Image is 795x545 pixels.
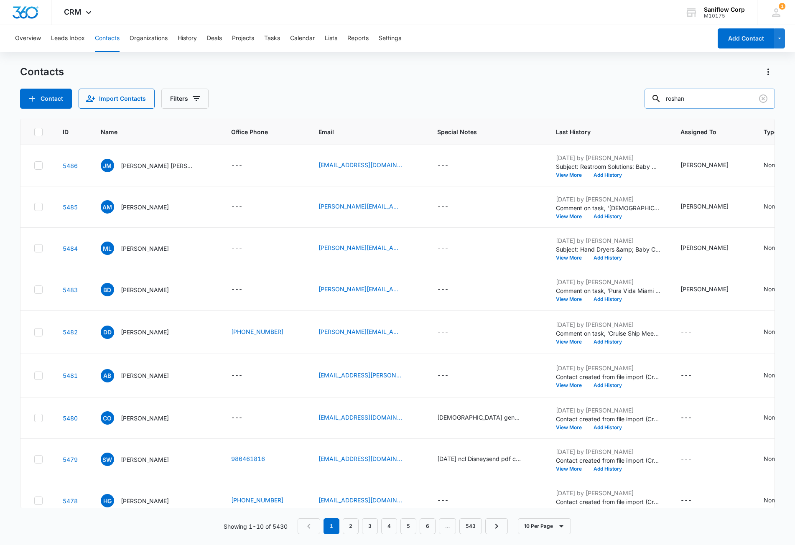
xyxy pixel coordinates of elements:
[680,327,707,337] div: Assigned To - - Select to Edit Field
[319,202,417,212] div: Email - allison.maucere@chick-fil-a.com - Select to Edit Field
[764,454,793,464] div: Type - None - Select to Edit Field
[645,89,775,109] input: Search Contacts
[680,202,744,212] div: Assigned To - Jennifer Milanes - Select to Edit Field
[680,243,729,252] div: [PERSON_NAME]
[764,202,778,211] div: None
[319,327,417,337] div: Email - Douglas.Diggle@AcrossOceansGroup.com - Select to Edit Field
[101,159,114,172] span: JM
[298,518,508,534] nav: Pagination
[400,518,416,534] a: Page 5
[324,518,339,534] em: 1
[588,339,628,344] button: Add History
[437,127,536,136] span: Special Notes
[718,28,774,48] button: Add Contact
[319,243,402,252] a: [PERSON_NAME][EMAIL_ADDRESS][DOMAIN_NAME]
[319,496,402,504] a: [EMAIL_ADDRESS][DOMAIN_NAME]
[63,415,78,422] a: Navigate to contact details page for Carlos Ontivero
[588,425,628,430] button: Add History
[319,454,402,463] a: [EMAIL_ADDRESS][DOMAIN_NAME]
[680,160,744,171] div: Assigned To - Jennifer Milanes - Select to Edit Field
[680,327,692,337] div: ---
[437,160,464,171] div: Special Notes - - Select to Edit Field
[63,127,69,136] span: ID
[347,25,369,52] button: Reports
[325,25,337,52] button: Lists
[161,89,209,109] button: Filters
[343,518,359,534] a: Page 2
[231,454,280,464] div: Office Phone - +798 646 181 6 - Select to Edit Field
[319,496,417,506] div: Email - hans@hgdesignworks.com - Select to Edit Field
[588,466,628,471] button: Add History
[588,255,628,260] button: Add History
[231,160,257,171] div: Office Phone - - Select to Edit Field
[101,369,184,382] div: Name - Antonella Bernal - Select to Edit Field
[101,453,114,466] span: SW
[121,285,169,294] p: [PERSON_NAME]
[79,89,155,109] button: Import Contacts
[680,371,707,381] div: Assigned To - - Select to Edit Field
[101,127,199,136] span: Name
[51,25,85,52] button: Leads Inbox
[764,243,778,252] div: None
[764,285,793,295] div: Type - None - Select to Edit Field
[556,297,588,302] button: View More
[231,160,242,171] div: ---
[319,160,417,171] div: Email - johnmark.wood@cfacorp.com - Select to Edit Field
[437,243,448,253] div: ---
[101,159,211,172] div: Name - John Mark Wood - Select to Edit Field
[556,456,660,465] p: Contact created from file import (Cruise Ship Interiors and Hotel Design CSI HD Leads-[DATE]_16-3...
[704,6,745,13] div: account name
[680,243,744,253] div: Assigned To - Jennifer Milanes - Select to Edit Field
[680,285,729,293] div: [PERSON_NAME]
[556,245,660,254] p: Subject: Hand Dryers &amp; Baby Changing Stations Demo in [GEOGRAPHIC_DATA] Dear [PERSON_NAME], I...
[764,496,793,506] div: Type - None - Select to Edit Field
[264,25,280,52] button: Tasks
[779,3,785,10] div: notifications count
[556,236,660,245] p: [DATE] by [PERSON_NAME]
[231,285,242,295] div: ---
[437,285,448,295] div: ---
[101,326,184,339] div: Name - Douglas Diggle - Select to Edit Field
[556,162,660,171] p: Subject: Restroom Solutions: Baby Changing Stations and HD's Dear [PERSON_NAME], I'm [PERSON_NAME...
[231,243,257,253] div: Office Phone - - Select to Edit Field
[556,278,660,286] p: [DATE] by [PERSON_NAME]
[437,327,448,337] div: ---
[101,200,114,214] span: AM
[764,413,793,423] div: Type - None - Select to Edit Field
[231,371,242,381] div: ---
[101,494,114,507] span: HG
[556,383,588,388] button: View More
[121,203,169,211] p: [PERSON_NAME]
[319,160,402,169] a: [EMAIL_ADDRESS][DOMAIN_NAME]
[556,339,588,344] button: View More
[556,425,588,430] button: View More
[556,127,648,136] span: Last History
[231,285,257,295] div: Office Phone - - Select to Edit Field
[556,255,588,260] button: View More
[556,173,588,178] button: View More
[231,127,298,136] span: Office Phone
[319,285,402,293] a: [PERSON_NAME][EMAIL_ADDRESS][DOMAIN_NAME]
[379,25,401,52] button: Settings
[319,285,417,295] div: Email - brett@puravidamiami.com - Select to Edit Field
[437,496,464,506] div: Special Notes - - Select to Edit Field
[101,494,184,507] div: Name - Hans Galutera - Select to Edit Field
[101,453,184,466] div: Name - Sue Wills - Select to Edit Field
[437,413,536,423] div: Special Notes - Argentinian gentlemen, living in Orlando, said to send them information on our pr...
[101,411,114,425] span: CO
[15,25,41,52] button: Overview
[588,297,628,302] button: Add History
[556,466,588,471] button: View More
[232,25,254,52] button: Projects
[518,518,571,534] button: 10 Per Page
[437,454,521,463] div: [DATE] ncl Disneysend pdf catalog
[485,518,508,534] a: Next Page
[762,65,775,79] button: Actions
[437,327,464,337] div: Special Notes - - Select to Edit Field
[764,127,781,136] span: Type
[101,369,114,382] span: AB
[764,202,793,212] div: Type - None - Select to Edit Field
[63,245,78,252] a: Navigate to contact details page for Marcel Lopez
[63,456,78,463] a: Navigate to contact details page for Sue Wills
[764,413,778,422] div: None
